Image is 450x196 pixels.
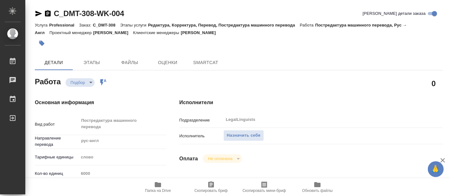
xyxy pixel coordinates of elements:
span: Файлы [115,59,145,67]
button: 🙏 [428,161,444,177]
button: Скопировать ссылку [44,10,52,17]
p: Кол-во единиц [35,170,78,177]
span: SmartCat [191,59,221,67]
p: Тарифные единицы [35,154,78,160]
p: [PERSON_NAME] [181,30,221,35]
p: Услуга [35,23,49,27]
button: Не оплачена [206,156,234,161]
div: Подбор [66,78,95,87]
button: Подбор [69,80,87,85]
button: Скопировать ссылку для ЯМессенджера [35,10,42,17]
span: Назначить себя [227,132,260,139]
p: Заказ: [79,23,93,27]
button: Папка на Drive [131,178,184,196]
button: Назначить себя [223,130,264,141]
p: Проектный менеджер [49,30,93,35]
span: Скопировать бриф [194,188,228,193]
span: 🙏 [430,163,441,176]
h4: Исполнители [179,99,443,106]
button: Скопировать бриф [184,178,238,196]
p: Клиентские менеджеры [133,30,181,35]
p: Подразделение [179,117,223,123]
p: Вид работ [35,121,78,128]
p: Professional [49,23,79,27]
p: C_DMT-308 [93,23,120,27]
p: Этапы услуги [120,23,148,27]
span: Оценки [153,59,183,67]
button: Добавить тэг [35,36,49,50]
h4: Оплата [179,155,198,163]
p: Направление перевода [35,135,78,148]
span: Обновить файлы [302,188,333,193]
button: Скопировать мини-бриф [238,178,291,196]
p: Редактура, Корректура, Перевод, Постредактура машинного перевода [148,23,300,27]
h2: Работа [35,75,61,87]
a: C_DMT-308-WK-004 [54,9,124,18]
span: [PERSON_NAME] детали заказа [363,10,426,17]
p: [PERSON_NAME] [93,30,133,35]
input: Пустое поле [78,169,166,178]
p: Исполнитель [179,133,223,139]
span: Этапы [77,59,107,67]
h4: Основная информация [35,99,154,106]
span: Папка на Drive [145,188,171,193]
button: Обновить файлы [291,178,344,196]
span: Детали [39,59,69,67]
div: слово [78,152,166,163]
p: Работа [300,23,315,27]
h2: 0 [432,78,436,89]
div: Подбор [203,154,242,163]
h4: Дополнительно [179,178,443,186]
span: Скопировать мини-бриф [242,188,286,193]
